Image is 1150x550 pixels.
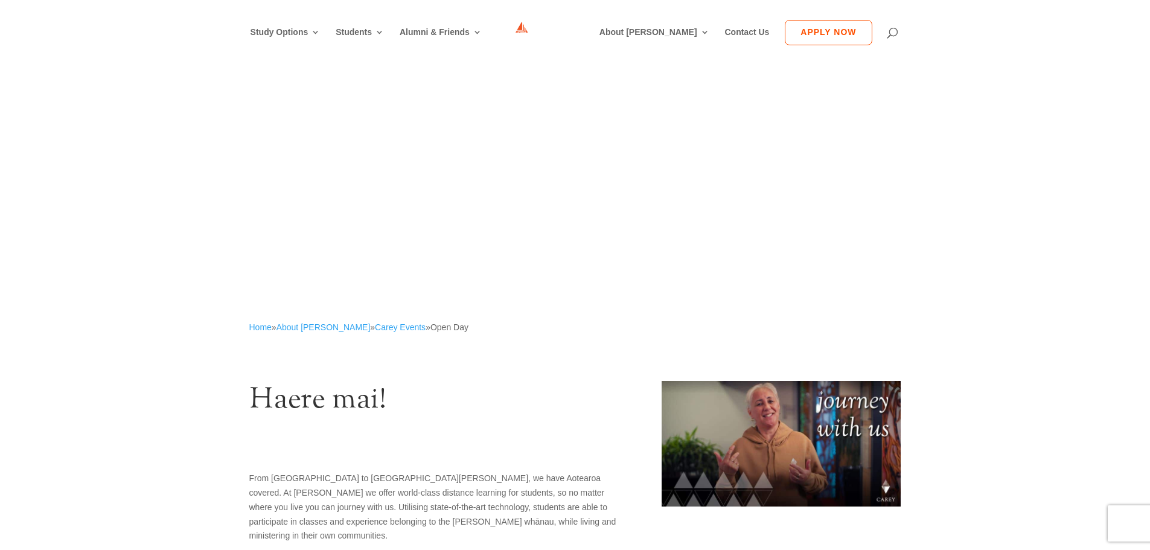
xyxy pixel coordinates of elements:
p: From [GEOGRAPHIC_DATA] to [GEOGRAPHIC_DATA][PERSON_NAME], we have Aotearoa covered. At [PERSON_NA... [249,472,626,543]
a: Students [336,28,384,56]
a: Alumni & Friends [400,28,482,56]
a: Carey Events [375,322,426,332]
span: » » » [249,322,468,332]
h2: Haere mai! [249,381,626,422]
span: Open Day [430,322,468,332]
a: About [PERSON_NAME] [276,322,371,332]
a: Apply Now [785,20,872,45]
a: Study Options [251,28,321,56]
img: journey With Us at Open Day and Online Open Evening [662,381,901,507]
a: About [PERSON_NAME] [599,28,709,56]
a: Contact Us [724,28,769,56]
img: Carey Baptist College [516,22,563,43]
a: Home [249,322,272,332]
